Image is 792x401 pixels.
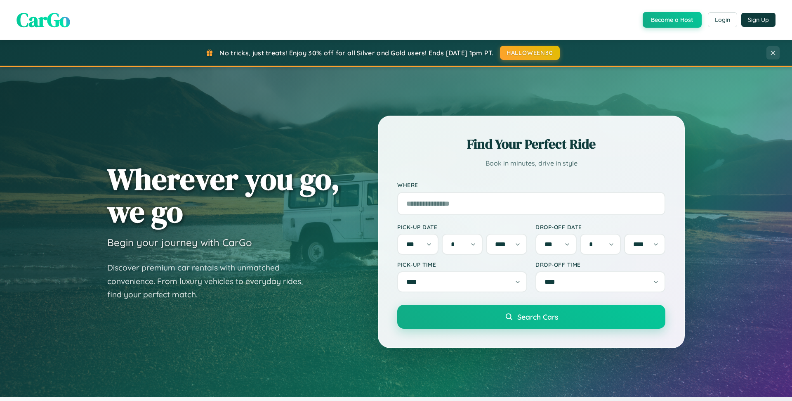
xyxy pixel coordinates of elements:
[535,261,665,268] label: Drop-off Time
[397,223,527,230] label: Pick-up Date
[397,305,665,329] button: Search Cars
[517,312,558,321] span: Search Cars
[107,261,313,301] p: Discover premium car rentals with unmatched convenience. From luxury vehicles to everyday rides, ...
[16,6,70,33] span: CarGo
[397,135,665,153] h2: Find Your Perfect Ride
[397,157,665,169] p: Book in minutes, drive in style
[107,163,340,228] h1: Wherever you go, we go
[500,46,560,60] button: HALLOWEEN30
[643,12,702,28] button: Become a Host
[535,223,665,230] label: Drop-off Date
[741,13,775,27] button: Sign Up
[708,12,737,27] button: Login
[219,49,493,57] span: No tricks, just treats! Enjoy 30% off for all Silver and Gold users! Ends [DATE] 1pm PT.
[397,182,665,189] label: Where
[397,261,527,268] label: Pick-up Time
[107,236,252,249] h3: Begin your journey with CarGo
